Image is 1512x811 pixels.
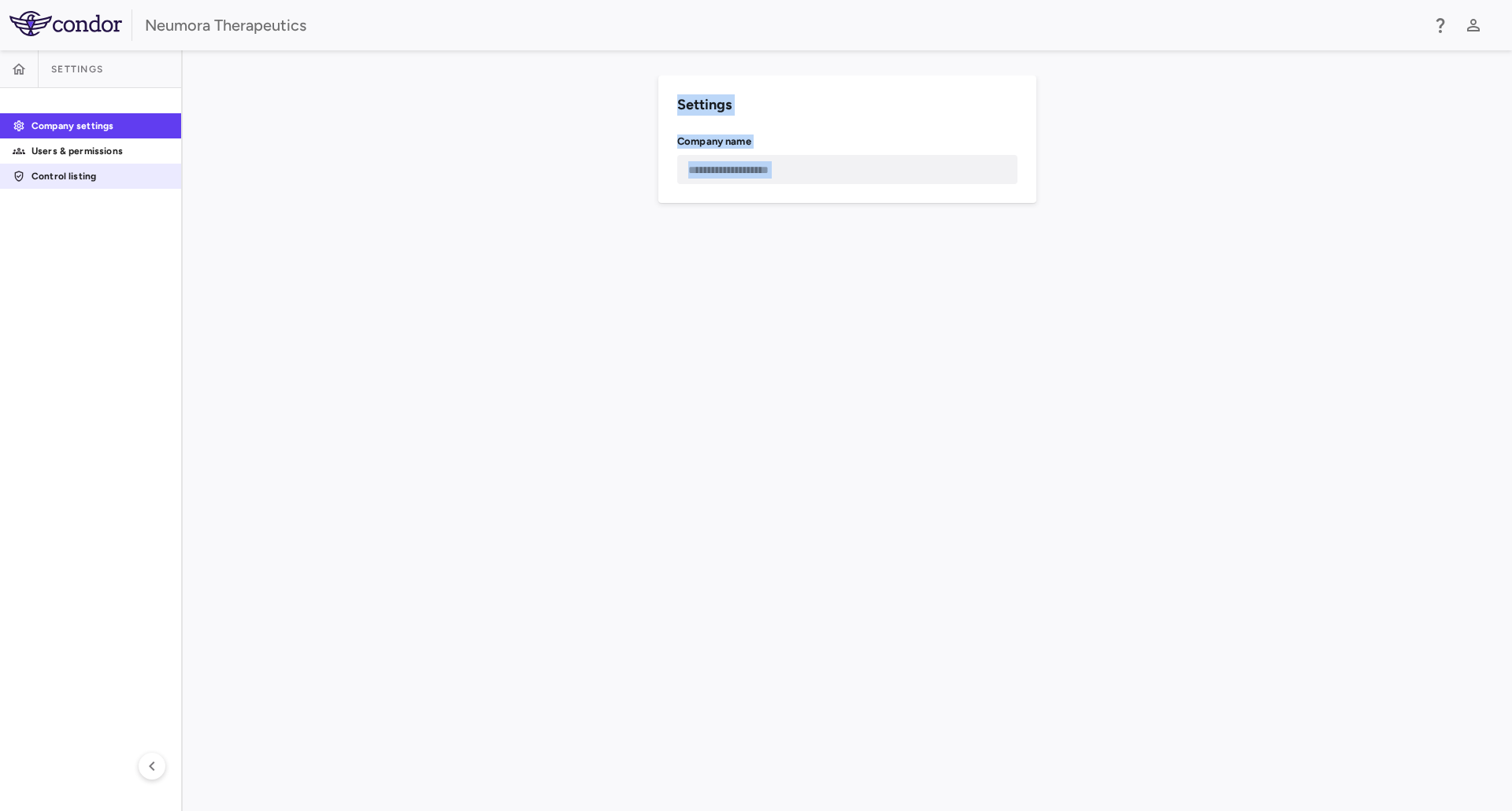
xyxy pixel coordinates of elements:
img: logo-full-BYUhSk78.svg [9,11,122,36]
p: Control listing [31,169,169,183]
div: Neumora Therapeutics [145,13,1421,37]
p: Company settings [31,119,169,133]
span: Settings [51,63,103,76]
h6: Settings [677,94,1017,116]
h6: Company name [677,135,1017,149]
p: Users & permissions [31,144,169,158]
